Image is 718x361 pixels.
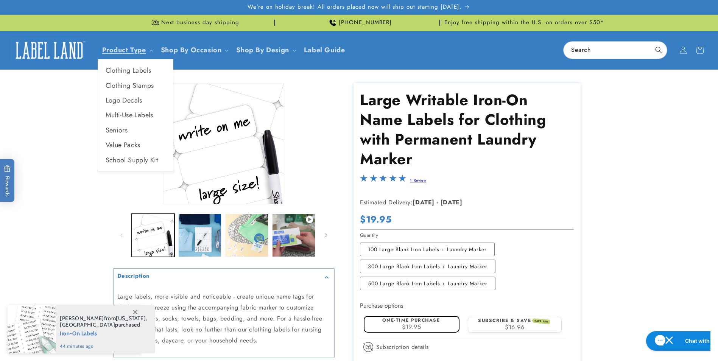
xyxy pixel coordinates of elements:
[117,291,330,346] p: Large labels, more visible and noticeable - create unique name tags for clothes in a breeze using...
[98,138,173,152] a: Value Packs
[437,198,439,207] strong: -
[304,46,345,54] span: Label Guide
[98,63,173,78] a: Clothing Labels
[402,322,421,331] span: $19.95
[60,315,104,322] span: [PERSON_NAME]
[272,214,315,257] button: Play video 1 in gallery view
[650,42,667,58] button: Search
[299,41,350,59] a: Label Guide
[114,269,334,286] summary: Description
[113,227,130,244] button: Slide left
[248,3,462,11] span: We’re on holiday break! All orders placed now will ship out starting [DATE].
[98,108,173,123] a: Multi-Use Labels
[102,45,146,55] a: Product Type
[278,15,440,31] div: Announcement
[318,227,335,244] button: Slide right
[360,260,495,273] label: 300 Large Blank Iron Labels + Laundry Marker
[156,41,232,59] summary: Shop By Occasion
[11,39,87,62] img: Label Land
[4,165,11,197] span: Rewards
[232,41,299,59] summary: Shop By Design
[478,317,550,324] label: Subscribe & save
[9,36,90,65] a: Label Land
[98,123,173,138] a: Seniors
[117,272,150,280] h2: Description
[505,323,525,331] span: $16.96
[533,318,550,324] span: SAVE 15%
[178,214,221,257] button: Load image 2 in gallery view
[444,19,604,26] span: Enjoy free shipping within the U.S. on orders over $50*
[339,19,392,26] span: [PHONE_NUMBER]
[413,198,435,207] strong: [DATE]
[4,3,84,22] button: Gorgias live chat
[443,15,605,31] div: Announcement
[113,15,275,31] div: Announcement
[360,277,495,290] label: 500 Large Blank Iron Labels + Laundry Marker
[441,198,463,207] strong: [DATE]
[225,214,268,257] button: Load image 3 in gallery view
[360,232,379,239] legend: Quantity
[98,41,156,59] summary: Product Type
[376,342,429,352] span: Subscription details
[98,153,173,168] a: School Supply Kit
[43,9,75,16] h2: Chat with us
[360,197,549,208] p: Estimated Delivery:
[236,45,289,55] a: Shop By Design
[98,78,173,93] a: Clothing Stamps
[360,176,406,185] span: 5.0-star overall rating
[161,46,222,54] span: Shop By Occasion
[60,315,147,328] span: from , purchased
[360,90,574,169] h1: Large Writable Iron-On Name Labels for Clothing with Permanent Laundry Marker
[410,177,426,183] a: 1 Review
[360,243,495,256] label: 100 Large Blank Iron Labels + Laundry Marker
[60,321,115,328] span: [GEOGRAPHIC_DATA]
[360,301,403,310] label: Purchase options
[360,213,392,226] span: $19.95
[161,19,239,26] span: Next business day shipping
[382,317,440,324] label: One-time purchase
[116,315,146,322] span: [US_STATE]
[132,214,175,257] button: Load image 1 in gallery view
[642,328,710,353] iframe: Gorgias live chat messenger
[98,93,173,108] a: Logo Decals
